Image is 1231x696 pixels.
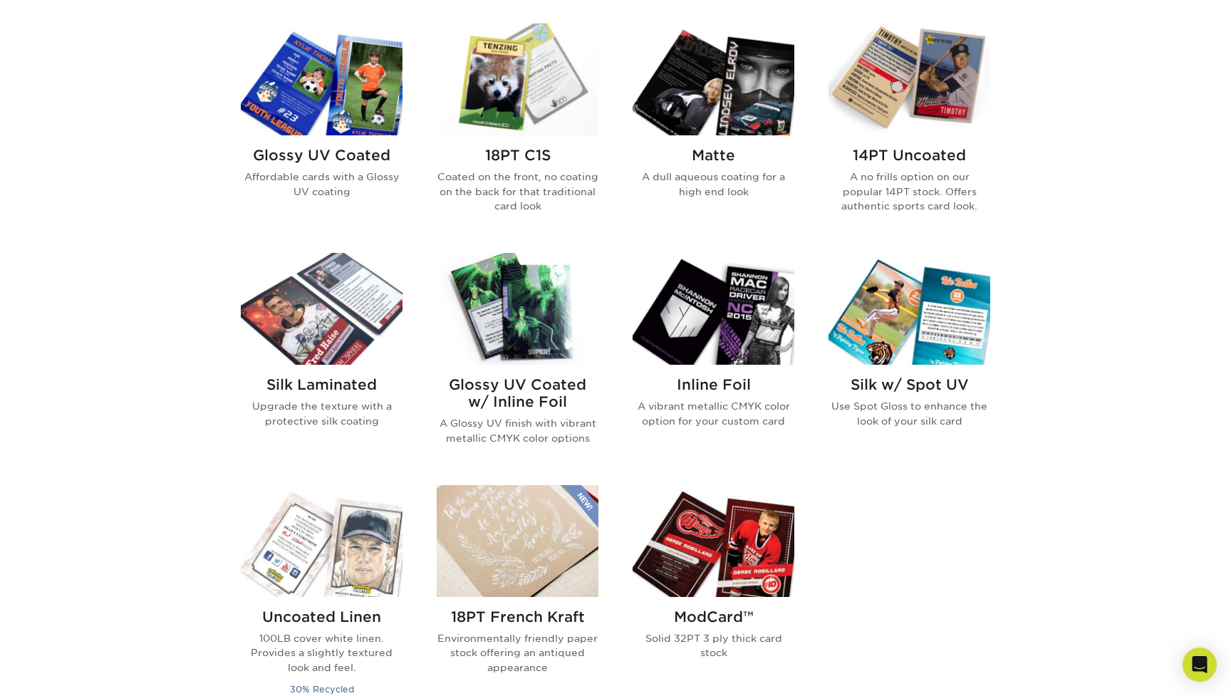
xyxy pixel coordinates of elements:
[437,24,598,236] a: 18PT C1S Trading Cards 18PT C1S Coated on the front, no coating on the back for that traditional ...
[437,416,598,445] p: A Glossy UV finish with vibrant metallic CMYK color options
[241,608,402,625] h2: Uncoated Linen
[437,170,598,213] p: Coated on the front, no coating on the back for that traditional card look
[241,147,402,164] h2: Glossy UV Coated
[437,253,598,468] a: Glossy UV Coated w/ Inline Foil Trading Cards Glossy UV Coated w/ Inline Foil A Glossy UV finish ...
[290,684,354,695] small: 30% Recycled
[241,399,402,428] p: Upgrade the texture with a protective silk coating
[633,608,794,625] h2: ModCard™
[241,170,402,199] p: Affordable cards with a Glossy UV coating
[633,485,794,597] img: ModCard™ Trading Cards
[4,653,121,691] iframe: Google Customer Reviews
[829,399,990,428] p: Use Spot Gloss to enhance the look of your silk card
[829,253,990,468] a: Silk w/ Spot UV Trading Cards Silk w/ Spot UV Use Spot Gloss to enhance the look of your silk card
[437,608,598,625] h2: 18PT French Kraft
[241,24,402,236] a: Glossy UV Coated Trading Cards Glossy UV Coated Affordable cards with a Glossy UV coating
[829,170,990,213] p: A no frills option on our popular 14PT stock. Offers authentic sports card look.
[633,253,794,468] a: Inline Foil Trading Cards Inline Foil A vibrant metallic CMYK color option for your custom card
[633,170,794,199] p: A dull aqueous coating for a high end look
[829,24,990,236] a: 14PT Uncoated Trading Cards 14PT Uncoated A no frills option on our popular 14PT stock. Offers au...
[829,376,990,393] h2: Silk w/ Spot UV
[241,631,402,675] p: 100LB cover white linen. Provides a slightly textured look and feel.
[829,253,990,365] img: Silk w/ Spot UV Trading Cards
[241,24,402,135] img: Glossy UV Coated Trading Cards
[829,24,990,135] img: 14PT Uncoated Trading Cards
[437,485,598,597] img: 18PT French Kraft Trading Cards
[633,24,794,236] a: Matte Trading Cards Matte A dull aqueous coating for a high end look
[633,631,794,660] p: Solid 32PT 3 ply thick card stock
[437,631,598,675] p: Environmentally friendly paper stock offering an antiqued appearance
[437,376,598,410] h2: Glossy UV Coated w/ Inline Foil
[633,376,794,393] h2: Inline Foil
[437,253,598,365] img: Glossy UV Coated w/ Inline Foil Trading Cards
[633,24,794,135] img: Matte Trading Cards
[633,399,794,428] p: A vibrant metallic CMYK color option for your custom card
[563,485,598,528] img: New Product
[829,147,990,164] h2: 14PT Uncoated
[241,253,402,468] a: Silk Laminated Trading Cards Silk Laminated Upgrade the texture with a protective silk coating
[633,147,794,164] h2: Matte
[241,376,402,393] h2: Silk Laminated
[1183,648,1217,682] div: Open Intercom Messenger
[437,24,598,135] img: 18PT C1S Trading Cards
[241,485,402,597] img: Uncoated Linen Trading Cards
[241,253,402,365] img: Silk Laminated Trading Cards
[633,253,794,365] img: Inline Foil Trading Cards
[437,147,598,164] h2: 18PT C1S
